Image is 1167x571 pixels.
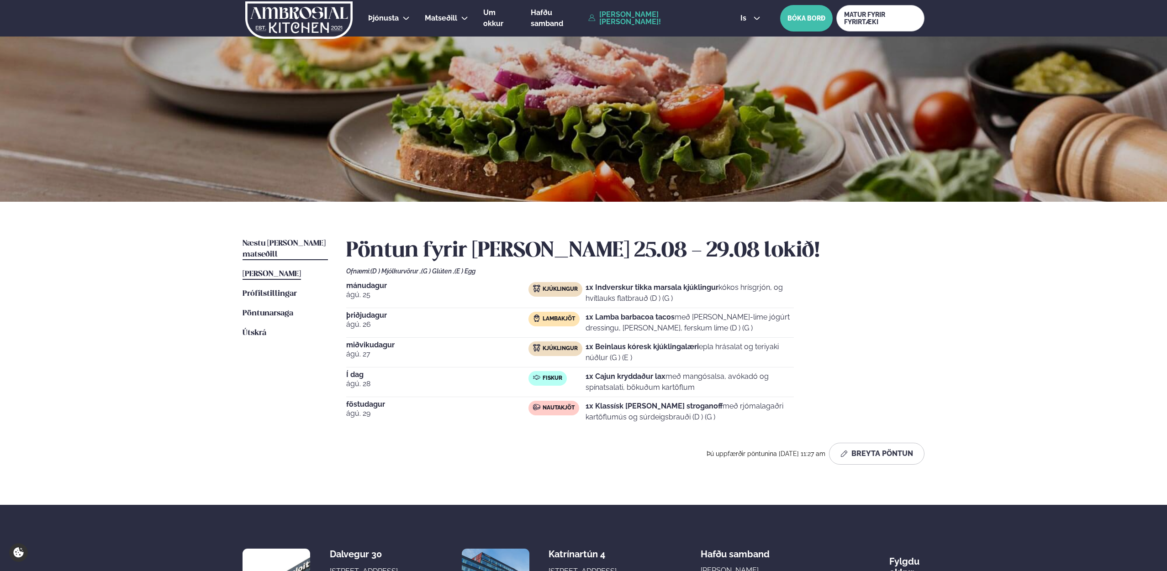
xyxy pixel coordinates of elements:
[346,319,528,330] span: ágú. 26
[740,15,749,22] span: is
[346,289,528,300] span: ágú. 25
[346,378,528,389] span: ágú. 28
[586,283,718,292] strong: 1x Indverskur tikka marsala kjúklingur
[243,290,297,298] span: Prófílstillingar
[533,344,540,351] img: chicken.svg
[243,308,293,319] a: Pöntunarsaga
[346,282,528,289] span: mánudagur
[243,270,301,278] span: [PERSON_NAME]
[454,267,475,275] span: (E ) Egg
[243,240,326,258] span: Næstu [PERSON_NAME] matseðill
[346,341,528,349] span: miðvikudagur
[586,372,665,381] strong: 1x Cajun kryddaður lax
[370,267,421,275] span: (D ) Mjólkurvörur ,
[368,13,399,24] a: Þjónusta
[483,7,516,29] a: Um okkur
[330,549,402,560] div: Dalvegur 30
[531,7,584,29] a: Hafðu samband
[701,541,770,560] span: Hafðu samband
[243,238,328,260] a: Næstu [PERSON_NAME] matseðill
[533,403,540,411] img: beef.svg
[829,443,924,465] button: Breyta Pöntun
[533,285,540,292] img: chicken.svg
[543,286,578,293] span: Kjúklingur
[780,5,833,31] button: BÓKA BORÐ
[543,345,578,352] span: Kjúklingur
[586,313,675,321] strong: 1x Lamba barbacoa tacos
[243,329,266,337] span: Útskrá
[243,288,297,299] a: Prófílstillingar
[733,15,767,22] button: is
[586,282,794,304] p: kókos hrísgrjón, og hvítlauks flatbrauð (D ) (G )
[425,13,457,24] a: Matseðill
[346,371,528,378] span: Í dag
[588,11,719,26] a: [PERSON_NAME] [PERSON_NAME]!
[531,8,563,28] span: Hafðu samband
[586,312,794,334] p: með [PERSON_NAME]-lime jógúrt dressingu, [PERSON_NAME], ferskum lime (D ) (G )
[346,238,924,264] h2: Pöntun fyrir [PERSON_NAME] 25.08 - 29.08 lokið!
[243,269,301,280] a: [PERSON_NAME]
[586,341,794,363] p: epla hrásalat og teriyaki núðlur (G ) (E )
[346,267,924,275] div: Ofnæmi:
[586,371,794,393] p: með mangósalsa, avókadó og spínatsalati, bökuðum kartöflum
[549,549,621,560] div: Katrínartún 4
[243,309,293,317] span: Pöntunarsaga
[836,5,924,31] a: MATUR FYRIR FYRIRTÆKI
[483,8,503,28] span: Um okkur
[543,315,575,323] span: Lambakjöt
[346,349,528,360] span: ágú. 27
[425,14,457,22] span: Matseðill
[586,401,794,423] p: með rjómalagaðri kartöflumús og súrdeigsbrauði (D ) (G )
[346,401,528,408] span: föstudagur
[421,267,454,275] span: (G ) Glúten ,
[368,14,399,22] span: Þjónusta
[543,375,562,382] span: Fiskur
[243,328,266,339] a: Útskrá
[9,543,28,562] a: Cookie settings
[586,342,699,351] strong: 1x Beinlaus kóresk kjúklingalæri
[586,402,723,410] strong: 1x Klassísk [PERSON_NAME] stroganoff
[543,404,575,412] span: Nautakjöt
[244,1,354,39] img: logo
[346,408,528,419] span: ágú. 29
[533,314,540,322] img: Lamb.svg
[533,374,540,381] img: fish.svg
[346,312,528,319] span: þriðjudagur
[707,450,825,457] span: Þú uppfærðir pöntunina [DATE] 11:27 am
